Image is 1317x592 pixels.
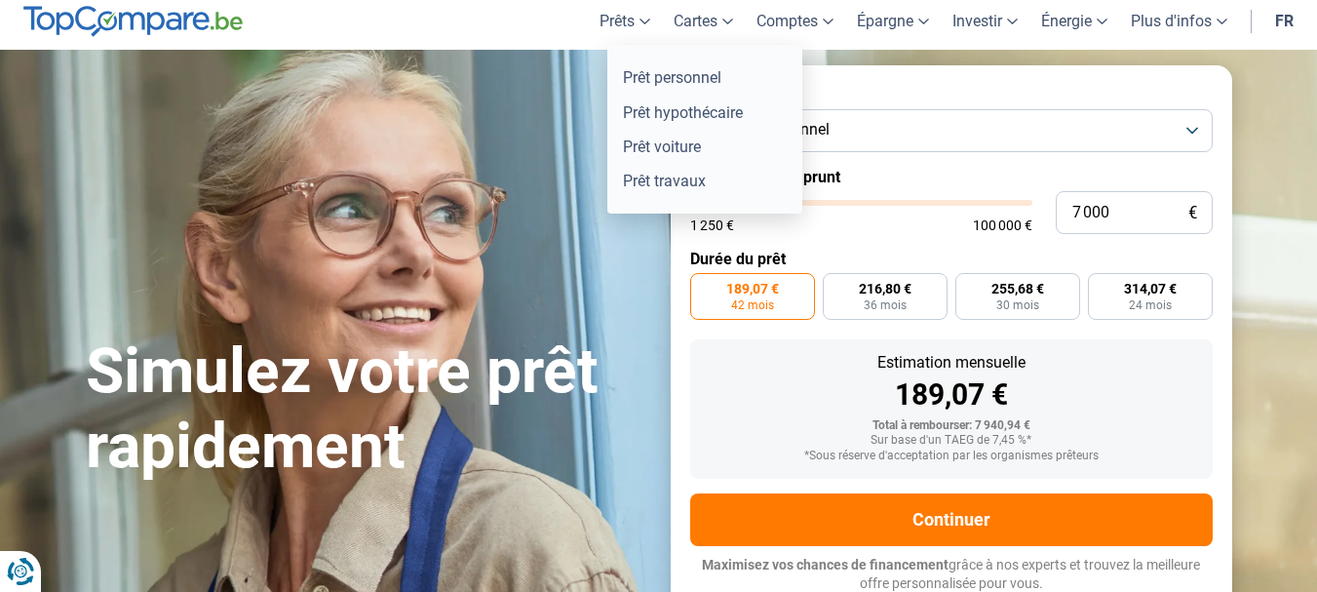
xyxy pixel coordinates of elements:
[615,60,794,95] a: Prêt personnel
[991,282,1044,296] span: 255,68 €
[706,434,1197,448] div: Sur base d'un TAEG de 7,45 %*
[996,299,1039,311] span: 30 mois
[690,218,734,232] span: 1 250 €
[706,450,1197,463] div: *Sous réserve d'acceptation par les organismes prêteurs
[690,250,1213,268] label: Durée du prêt
[690,109,1213,152] button: Prêt personnel
[864,299,907,311] span: 36 mois
[1124,282,1177,296] span: 314,07 €
[690,168,1213,186] label: Montant de l'emprunt
[23,6,243,37] img: TopCompare
[86,335,647,485] h1: Simulez votre prêt rapidement
[702,557,949,572] span: Maximisez vos chances de financement
[615,130,794,164] a: Prêt voiture
[726,282,779,296] span: 189,07 €
[706,419,1197,433] div: Total à rembourser: 7 940,94 €
[706,355,1197,371] div: Estimation mensuelle
[1129,299,1172,311] span: 24 mois
[731,299,774,311] span: 42 mois
[973,218,1032,232] span: 100 000 €
[690,493,1213,546] button: Continuer
[615,96,794,130] a: Prêt hypothécaire
[706,380,1197,410] div: 189,07 €
[615,164,794,198] a: Prêt travaux
[690,85,1213,103] label: But du prêt
[1188,205,1197,221] span: €
[859,282,911,296] span: 216,80 €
